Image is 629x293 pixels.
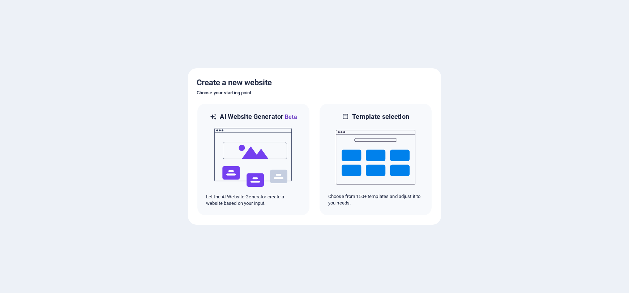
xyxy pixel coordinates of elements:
[197,89,432,97] h6: Choose your starting point
[319,103,432,216] div: Template selectionChoose from 150+ templates and adjust it to you needs.
[220,112,297,121] h6: AI Website Generator
[328,193,423,206] p: Choose from 150+ templates and adjust it to you needs.
[197,103,310,216] div: AI Website GeneratorBetaaiLet the AI Website Generator create a website based on your input.
[283,113,297,120] span: Beta
[197,77,432,89] h5: Create a new website
[206,194,301,207] p: Let the AI Website Generator create a website based on your input.
[214,121,293,194] img: ai
[352,112,409,121] h6: Template selection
